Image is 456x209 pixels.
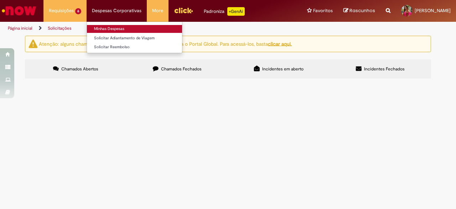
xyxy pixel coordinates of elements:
[262,66,304,72] span: Incidentes em aberto
[152,7,163,14] span: More
[161,66,202,72] span: Chamados Fechados
[1,4,37,18] img: ServiceNow
[8,25,32,31] a: Página inicial
[268,40,292,47] a: clicar aqui.
[92,7,141,14] span: Despesas Corporativas
[49,7,74,14] span: Requisições
[415,8,451,14] span: [PERSON_NAME]
[75,8,81,14] span: 6
[87,21,182,53] ul: Despesas Corporativas
[5,22,299,35] ul: Trilhas de página
[349,7,375,14] span: Rascunhos
[343,8,375,14] a: Rascunhos
[39,40,292,47] ng-bind-html: Atenção: alguns chamados relacionados a T.I foram migrados para o Portal Global. Para acessá-los,...
[87,25,182,33] a: Minhas Despesas
[61,66,98,72] span: Chamados Abertos
[364,66,405,72] span: Incidentes Fechados
[87,43,182,51] a: Solicitar Reembolso
[313,7,333,14] span: Favoritos
[174,5,193,16] img: click_logo_yellow_360x200.png
[48,25,72,31] a: Solicitações
[87,34,182,42] a: Solicitar Adiantamento de Viagem
[204,7,245,16] div: Padroniza
[227,7,245,16] p: +GenAi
